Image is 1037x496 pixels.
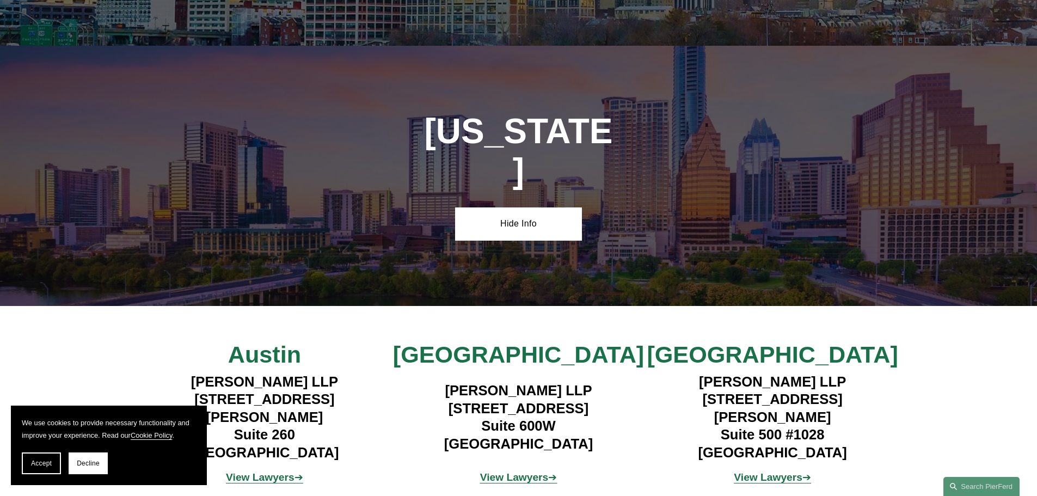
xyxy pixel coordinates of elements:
[22,452,61,474] button: Accept
[734,471,811,483] a: View Lawyers➔
[228,341,301,368] span: Austin
[480,471,549,483] strong: View Lawyers
[455,207,582,240] a: Hide Info
[647,341,898,368] span: [GEOGRAPHIC_DATA]
[22,417,196,442] p: We use cookies to provide necessary functionality and improve your experience. Read our .
[734,471,811,483] span: ➔
[943,477,1020,496] a: Search this site
[77,460,100,467] span: Decline
[226,471,294,483] strong: View Lawyers
[646,373,900,461] h4: [PERSON_NAME] LLP [STREET_ADDRESS][PERSON_NAME] Suite 500 #1028 [GEOGRAPHIC_DATA]
[391,382,646,452] h4: [PERSON_NAME] LLP [STREET_ADDRESS] Suite 600W [GEOGRAPHIC_DATA]
[480,471,557,483] a: View Lawyers➔
[734,471,802,483] strong: View Lawyers
[138,373,392,461] h4: [PERSON_NAME] LLP [STREET_ADDRESS][PERSON_NAME] Suite 260 [GEOGRAPHIC_DATA]
[131,431,173,439] a: Cookie Policy
[424,112,614,191] h1: [US_STATE]
[226,471,303,483] span: ➔
[226,471,303,483] a: View Lawyers➔
[11,406,207,485] section: Cookie banner
[69,452,108,474] button: Decline
[480,471,557,483] span: ➔
[393,341,644,368] span: [GEOGRAPHIC_DATA]
[31,460,52,467] span: Accept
